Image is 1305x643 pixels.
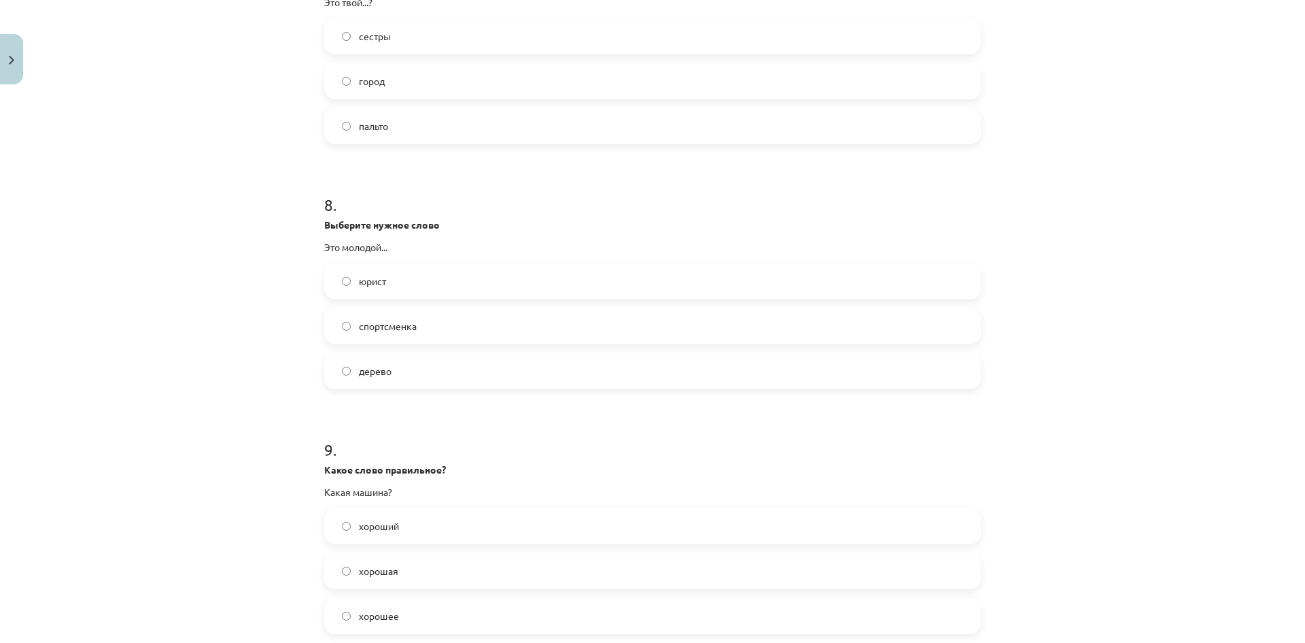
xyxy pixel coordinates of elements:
[342,567,351,576] input: хорошая
[359,29,391,44] span: сестры
[342,612,351,621] input: хорошее
[359,519,399,533] span: хороший
[342,77,351,86] input: город
[324,485,981,499] p: Какая машина?
[342,122,351,131] input: пальто
[359,319,417,333] span: спортсменка
[359,364,391,378] span: дерево
[342,367,351,376] input: дерево
[359,274,386,288] span: юрист
[342,32,351,41] input: сестры
[324,416,981,459] h1: 9 .
[324,171,981,214] h1: 8 .
[359,609,399,623] span: хорошее
[324,240,981,254] p: Это молодой...
[324,218,440,231] strong: Выберите нужное слово
[359,74,385,88] span: город
[342,277,351,286] input: юрист
[342,322,351,331] input: спортсменка
[9,56,14,65] img: icon-close-lesson-0947bae3869378f0d4975bcd49f059093ad1ed9edebbc8119c70593378902aed.svg
[359,564,398,578] span: хорошая
[324,463,446,476] strong: Какое слово правильное?
[342,522,351,531] input: хороший
[359,119,388,133] span: пальто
